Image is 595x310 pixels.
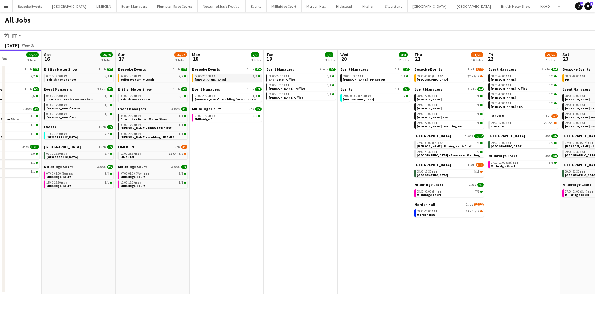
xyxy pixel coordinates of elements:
[491,86,527,91] span: Gina - Office
[408,0,452,12] button: [GEOGRAPHIC_DATA]
[417,95,438,98] span: 08:00-22:00
[46,113,67,116] span: 09:00-17:00
[565,95,586,98] span: 08:00-22:00
[302,0,331,12] button: Morden Hall
[475,141,479,144] span: 3/3
[580,103,586,107] span: BST
[365,94,371,98] span: BST
[61,103,67,107] span: BST
[192,67,262,72] a: Bespoke Events1 Job4/4
[587,141,593,145] span: BST
[118,87,187,107] div: British Motor Show1 Job6/607:00-19:00BST6/6British Motor Show
[118,87,152,91] span: British Motor Show
[44,87,113,91] a: Event Managers3 Jobs3/3
[192,107,221,111] span: Millbridge Court
[414,67,484,87] div: Bespoke Events1 Job9/1209:00-01:00 (Fri)BST3I•9/12[GEOGRAPHIC_DATA]
[417,75,483,78] div: •
[118,107,187,144] div: Event Managers3 Jobs3/308:00-22:00BST1/1Charlotte - British Motor Show09:00-17:00BST1/1[PERSON_NA...
[61,112,67,116] span: BST
[44,67,113,72] a: British Motor Show1 Job3/3
[343,97,374,101] span: Northbrook Park
[46,77,76,82] span: British Motor Show
[414,67,442,72] span: Bespoke Events
[340,87,410,91] a: Events1 Job7/7
[475,104,479,107] span: 1/1
[195,114,215,117] span: 07:00-11:00
[195,95,215,98] span: 09:00-23:00
[269,74,334,81] a: 08:00-22:00BST1/1Charlotte - Office
[44,67,77,72] span: British Motor Show
[505,101,512,105] span: BST
[44,125,113,144] div: Events1 Job7/717:00-22:30BST7/7[GEOGRAPHIC_DATA]
[549,141,553,144] span: 6/6
[343,75,364,78] span: 09:00-17:00
[549,75,553,78] span: 1/1
[99,68,106,71] span: 1 Job
[431,112,438,116] span: BST
[488,67,516,72] span: Event Managers
[417,124,462,128] span: Gina - Wedding PP
[565,122,586,125] span: 09:00-22:00
[61,94,67,98] span: BST
[549,102,553,105] span: 1/1
[417,122,438,125] span: 09:00-22:00
[118,67,187,72] a: Bespoke Events1 Job2/2
[107,125,113,129] span: 7/7
[171,107,180,111] span: 3 Jobs
[477,87,484,91] span: 4/4
[99,125,106,129] span: 1 Job
[565,77,569,82] span: PH
[474,75,479,78] span: 9/12
[475,95,479,98] span: 1/1
[590,2,593,6] span: 1
[179,95,183,98] span: 6/6
[343,95,371,98] span: 09:00-01:00 (Thu)
[395,87,402,91] span: 1 Job
[438,141,444,145] span: BST
[438,74,444,78] span: BST
[269,83,334,90] a: 09:00-17:00BST1/1[PERSON_NAME] - Office
[13,0,47,12] button: Bespoke Events
[488,114,558,134] div: LIMEKILN1 Job5/709:00-22:00BST5A•5/7LIMEKILN
[209,114,215,118] span: BST
[31,75,35,78] span: 2/2
[417,144,472,148] span: Harvey Kin - Driving Van & Chef
[195,114,260,121] a: 07:00-11:00BST2/2Millbridge Court
[343,74,408,81] a: 09:00-17:00BST1/1[PERSON_NAME] - PP Set Up
[340,67,410,72] a: Event Managers1 Job1/1
[417,74,483,81] a: 09:00-01:00 (Fri)BST3I•9/12[GEOGRAPHIC_DATA]
[46,132,67,135] span: 17:00-22:30
[414,67,484,72] a: Bespoke Events1 Job9/12
[255,87,262,91] span: 1/1
[97,87,106,91] span: 3 Jobs
[491,141,512,144] span: 09:00-21:00
[118,67,146,72] span: Bespoke Events
[44,67,113,87] div: British Motor Show1 Job3/307:30-19:00BST3/3British Motor Show
[179,132,183,135] span: 1/1
[491,83,557,90] a: 09:00-17:00BST1/1[PERSON_NAME] - Office
[505,74,512,78] span: BST
[179,114,183,117] span: 1/1
[562,87,590,91] span: Event Managers
[179,123,183,126] span: 1/1
[431,121,438,125] span: BST
[121,97,150,101] span: British Motor Show
[105,95,109,98] span: 1/1
[414,134,484,138] a: [GEOGRAPHIC_DATA]2 Jobs12/12
[192,87,220,91] span: Event Managers
[195,94,260,101] a: 09:00-23:00BST1/1[PERSON_NAME] - Wedding [GEOGRAPHIC_DATA]
[181,68,187,71] span: 2/2
[403,68,410,71] span: 1/1
[543,114,550,118] span: 1 Job
[401,95,405,98] span: 7/7
[543,122,547,125] span: 5A
[357,0,380,12] button: Kitchen
[491,144,522,148] span: Micklefield Hall
[327,75,331,78] span: 1/1
[549,84,553,87] span: 1/1
[491,93,512,96] span: 09:00-17:00
[266,67,336,101] div: Event Managers3 Jobs3/308:00-22:00BST1/1Charlotte - Office09:00-17:00BST1/1[PERSON_NAME] - Office...
[491,122,557,125] div: •
[118,107,187,111] a: Event Managers3 Jobs3/3
[269,84,289,87] span: 09:00-17:00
